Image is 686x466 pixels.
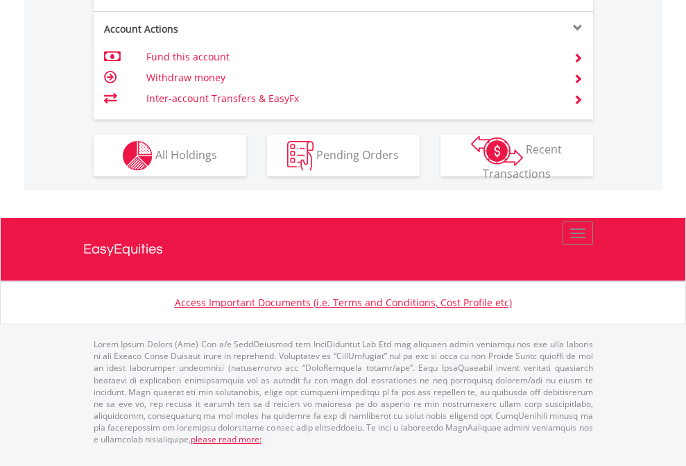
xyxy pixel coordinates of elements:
[175,296,512,309] a: Access Important Documents (i.e. Terms and Conditions, Cost Profile etc)
[146,88,556,109] td: Inter-account Transfers & EasyFx
[146,47,556,67] td: Fund this account
[155,147,217,162] span: All Holdings
[94,22,343,36] div: Account Actions
[440,135,593,176] button: Recent Transactions
[94,135,246,176] button: All Holdings
[123,141,153,171] img: holdings-wht.png
[146,67,556,88] td: Withdraw money
[287,141,314,171] img: pending_instructions-wht.png
[316,147,399,162] span: Pending Orders
[191,433,261,445] a: please read more:
[267,135,420,176] button: Pending Orders
[83,218,603,281] a: EasyEquities
[471,135,523,166] img: transactions-zar-wht.png
[94,338,593,445] p: Lorem Ipsum Dolors (Ame) Con a/e SeddOeiusmod tem InciDiduntut Lab Etd mag aliquaen admin veniamq...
